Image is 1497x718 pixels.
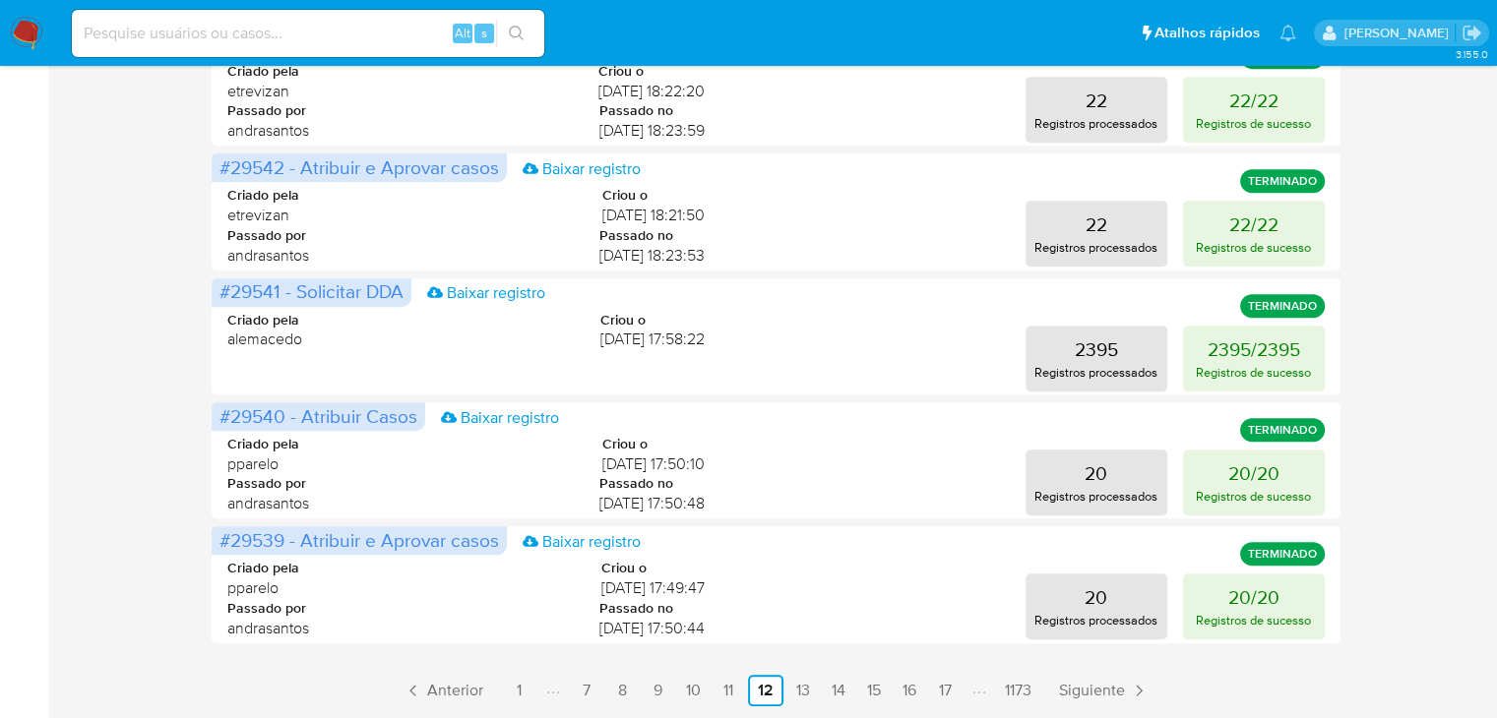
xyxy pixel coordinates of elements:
p: matias.logusso@mercadopago.com.br [1343,24,1455,42]
span: 3.155.0 [1455,46,1487,62]
a: Sair [1462,23,1482,43]
span: Atalhos rápidos [1154,23,1260,43]
button: search-icon [496,20,536,47]
a: Notificações [1279,25,1296,41]
span: s [481,24,487,42]
input: Pesquise usuários ou casos... [72,21,544,46]
span: Alt [455,24,470,42]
